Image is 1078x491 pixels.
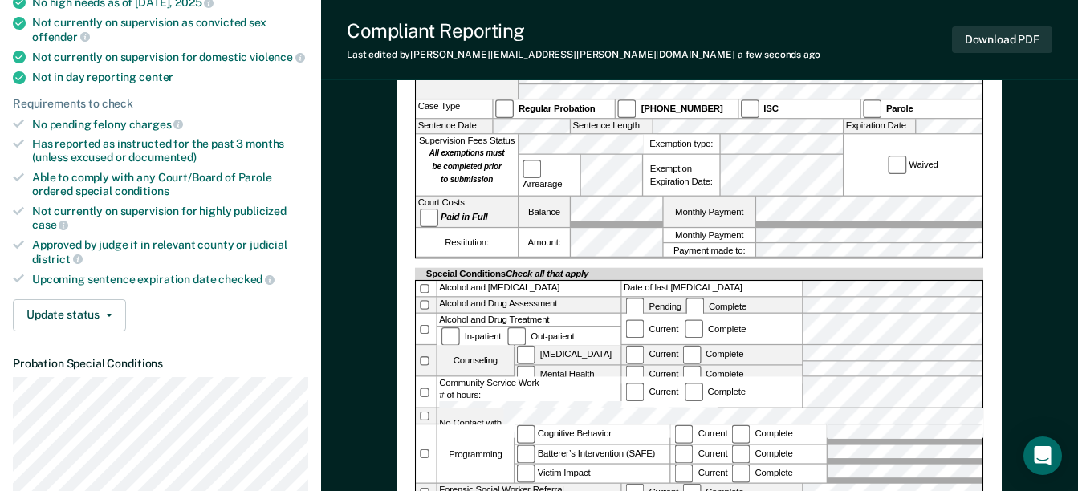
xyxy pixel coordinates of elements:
label: Current [624,368,681,379]
input: Paid in Full [420,209,438,227]
strong: Parole [886,103,913,114]
div: Alcohol and Drug Assessment [437,298,620,313]
label: Amount: [519,228,570,257]
input: Complete [685,320,703,339]
div: Able to comply with any Court/Board of Parole ordered special [32,171,308,198]
label: Complete [681,349,746,359]
label: Exemption type: [643,134,719,153]
input: Waived [889,156,907,174]
input: Current [675,425,694,444]
input: Complete [732,464,751,482]
label: Complete [683,323,748,334]
div: Not currently on supervision as convicted sex [32,16,308,43]
input: Mental Health [517,365,535,383]
label: Complete [730,468,795,478]
div: Exemption Expiration Date: [643,155,719,196]
div: Counseling [437,346,514,376]
label: Batterer’s Intervention (SAFE) [515,444,670,463]
div: Upcoming sentence expiration date [32,272,308,286]
div: Complete [683,387,748,397]
div: Programming [437,425,514,483]
input: Complete [683,346,702,364]
input: Current [626,365,645,383]
label: Victim Impact [515,464,670,482]
span: center [139,71,173,83]
div: Open Intercom Messenger [1023,436,1062,475]
label: Monthly Payment [664,228,755,241]
span: checked [218,273,275,286]
dt: Probation Special Conditions [13,357,308,371]
label: Payment made to: [664,243,755,257]
input: Complete [683,365,702,383]
span: documented) [128,151,196,164]
label: Waived [886,156,940,174]
label: Expiration Date [844,120,916,133]
div: Court Costs [416,197,518,227]
label: In-patient [440,331,506,341]
label: Mental Health [515,365,621,383]
div: Approved by judge if in relevant county or judicial [32,238,308,266]
label: Sentence Date [416,120,492,133]
label: Current [673,448,730,459]
div: Has reported as instructed for the past 3 months (unless excused or [32,137,308,164]
label: Complete [730,448,795,459]
label: Out-patient [506,331,576,341]
input: Current [626,320,645,339]
span: a few seconds ago [738,49,820,60]
div: Not in day reporting [32,71,308,84]
label: [MEDICAL_DATA] [515,346,621,364]
input: Batterer’s Intervention (SAFE) [517,444,535,463]
span: Check all that apply [506,270,588,280]
label: Complete [681,368,746,379]
strong: ISC [764,103,779,114]
span: district [32,253,83,266]
label: Current [673,428,730,439]
input: Current [626,346,645,364]
strong: Regular Probation [519,103,596,114]
div: Case Type [416,99,492,118]
span: offender [32,30,90,43]
div: Requirements to check [13,97,308,111]
input: Current [675,464,694,482]
input: Complete [685,383,703,402]
input: Complete [732,425,751,444]
input: Victim Impact [517,464,535,482]
input: [MEDICAL_DATA] [517,346,535,364]
span: case [32,218,68,231]
label: Pending [624,302,683,312]
label: Current [624,349,681,359]
strong: All exemptions must be completed prior to submission [429,148,505,184]
input: Out-patient [508,327,527,346]
div: Special Conditions [425,268,592,280]
span: conditions [115,185,169,197]
div: Alcohol and Drug Treatment [437,314,620,326]
input: Pending [626,298,645,316]
input: Regular Probation [495,99,514,118]
input: Current [626,383,645,402]
span: violence [250,51,305,63]
span: charges [129,118,184,131]
label: Complete [684,302,749,312]
div: Alcohol and [MEDICAL_DATA] [437,282,620,297]
label: Current [624,387,681,397]
div: Not currently on supervision for domestic [32,50,308,64]
label: Monthly Payment [664,197,755,227]
label: Sentence Length [571,120,653,133]
input: Complete [732,444,751,463]
div: No pending felony [32,117,308,132]
strong: [PHONE_NUMBER] [641,103,723,114]
label: Arrearage [521,160,578,190]
div: Supervision Fees Status [416,134,518,195]
input: In-patient [441,327,460,346]
input: ISC [741,99,759,118]
label: Complete [730,428,795,439]
input: Cognitive Behavior [517,425,535,444]
input: Complete [685,298,704,316]
div: Community Service Work # of hours: [437,377,620,408]
strong: Paid in Full [441,212,488,222]
input: Current [675,444,694,463]
input: [PHONE_NUMBER] [618,99,637,118]
label: Cognitive Behavior [515,425,670,444]
div: Last edited by [PERSON_NAME][EMAIL_ADDRESS][PERSON_NAME][DOMAIN_NAME] [347,49,820,60]
label: Current [624,323,681,334]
